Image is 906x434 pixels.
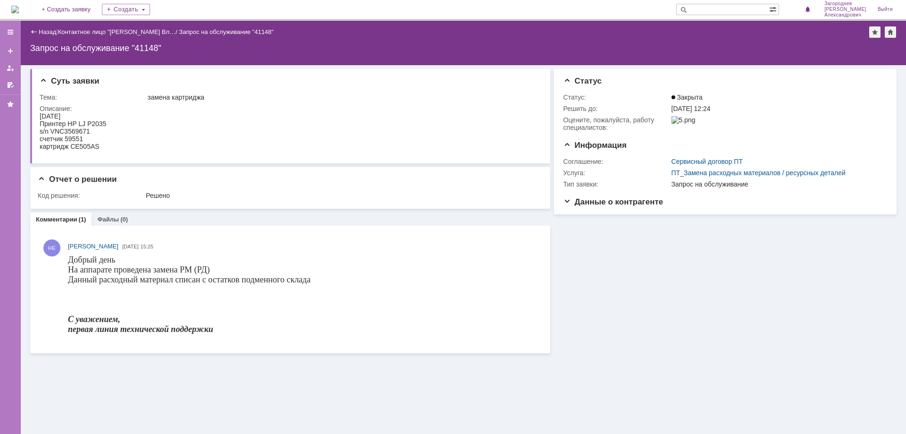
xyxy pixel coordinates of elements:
span: [DATE] [122,244,139,249]
span: [PERSON_NAME] [824,7,866,12]
a: Мои согласования [3,77,18,93]
div: Сделать домашней страницей [885,26,896,38]
a: Создать заявку [3,43,18,59]
div: Тип заявки: [563,180,670,188]
a: ПТ_Замена расходных материалов / ресурсных деталей [671,169,846,177]
div: Создать [102,4,150,15]
span: Загороднев [824,1,866,7]
span: Информация [563,141,627,150]
div: Код решения: [38,192,144,199]
div: Описание: [40,105,537,112]
div: | [56,28,58,35]
div: (1) [79,216,86,223]
img: logo [11,6,19,13]
a: Перейти на домашнюю страницу [11,6,19,13]
a: [PERSON_NAME] [68,242,118,251]
div: Услуга: [563,169,670,177]
span: Александрович [824,12,866,18]
div: (0) [120,216,128,223]
div: Тема: [40,94,146,101]
a: Контактное лицо "[PERSON_NAME] Вл… [58,28,176,35]
div: Соглашение: [563,158,670,165]
div: Решить до: [563,105,670,112]
span: [DATE] 12:24 [671,105,711,112]
span: Закрыта [671,94,703,101]
span: Отчет о решении [38,175,117,184]
a: Мои заявки [3,60,18,76]
a: Назад [39,28,56,35]
a: Комментарии [36,216,77,223]
div: Решено [146,192,536,199]
div: Oцените, пожалуйста, работу специалистов: [563,116,670,131]
span: [PERSON_NAME] [68,243,118,250]
div: замена картриджа [148,94,536,101]
div: Запрос на обслуживание [671,180,882,188]
div: Запрос на обслуживание "41148" [30,43,897,53]
span: 15:25 [141,244,154,249]
img: 5.png [671,116,696,124]
div: Запрос на обслуживание "41148" [179,28,274,35]
span: Данные о контрагенте [563,197,663,206]
span: Расширенный поиск [769,4,779,13]
div: / [58,28,179,35]
span: Суть заявки [40,77,99,85]
a: Сервисный договор ПТ [671,158,743,165]
span: Статус [563,77,602,85]
div: Добавить в избранное [869,26,881,38]
a: Файлы [97,216,119,223]
div: Статус: [563,94,670,101]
